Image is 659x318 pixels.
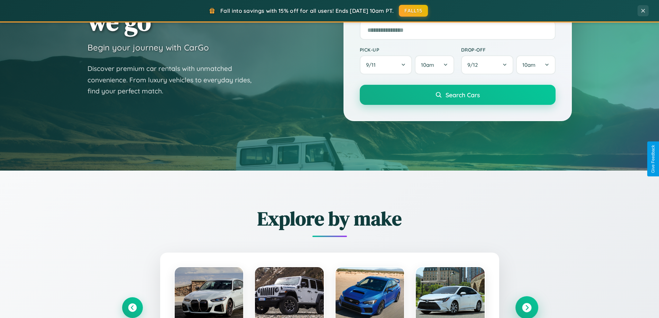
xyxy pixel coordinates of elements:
button: Search Cars [360,85,556,105]
label: Drop-off [461,47,556,53]
span: Fall into savings with 15% off for all users! Ends [DATE] 10am PT. [220,7,394,14]
span: 9 / 11 [366,62,379,68]
span: 10am [421,62,434,68]
button: 10am [516,55,555,74]
button: FALL15 [399,5,428,17]
span: 9 / 12 [467,62,481,68]
button: 10am [415,55,454,74]
button: 9/12 [461,55,514,74]
label: Pick-up [360,47,454,53]
p: Discover premium car rentals with unmatched convenience. From luxury vehicles to everyday rides, ... [88,63,260,97]
button: 9/11 [360,55,412,74]
span: 10am [522,62,536,68]
h3: Begin your journey with CarGo [88,42,209,53]
span: Search Cars [446,91,480,99]
h2: Explore by make [122,205,537,232]
div: Give Feedback [651,145,656,173]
